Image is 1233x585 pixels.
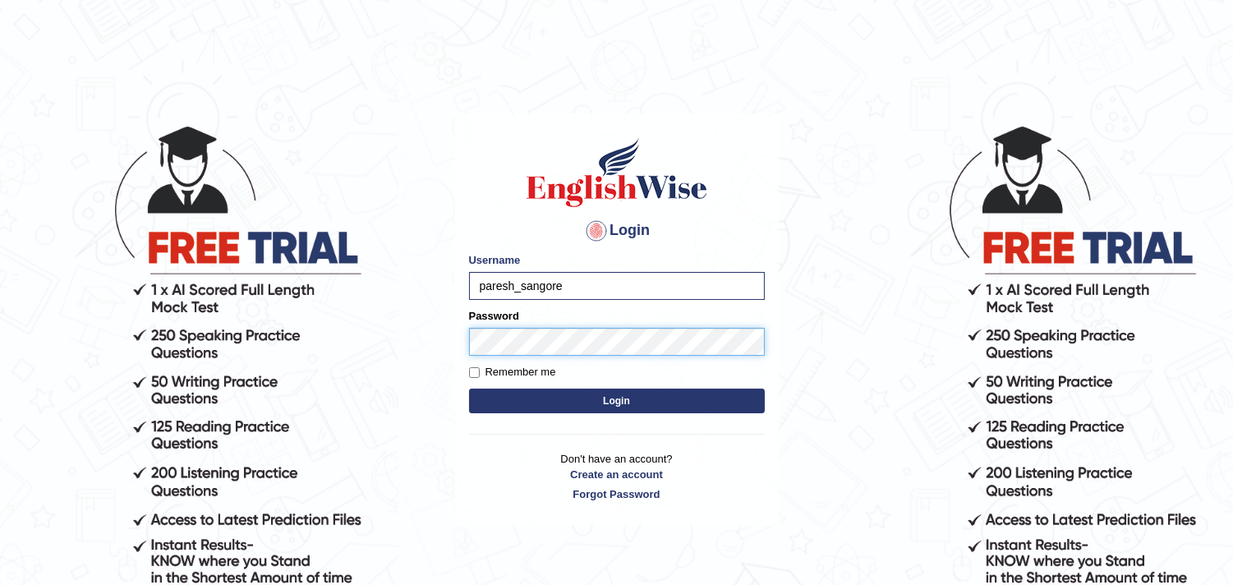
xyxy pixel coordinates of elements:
label: Remember me [469,364,556,380]
img: Logo of English Wise sign in for intelligent practice with AI [523,136,711,210]
label: Password [469,308,519,324]
a: Forgot Password [469,486,765,502]
label: Username [469,252,521,268]
button: Login [469,389,765,413]
h4: Login [469,218,765,244]
input: Remember me [469,367,480,378]
p: Don't have an account? [469,451,765,502]
a: Create an account [469,467,765,482]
